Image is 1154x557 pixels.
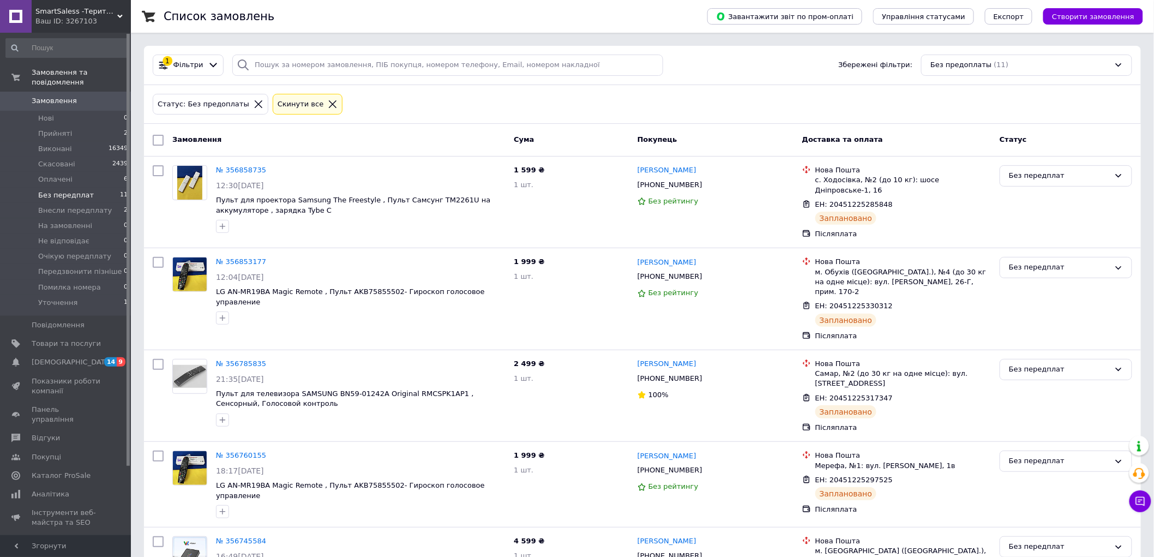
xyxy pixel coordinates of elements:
[716,11,854,21] span: Завантажити звіт по пром-оплаті
[648,289,699,297] span: Без рейтингу
[815,461,991,471] div: Мерефа, №1: вул. [PERSON_NAME], 1в
[32,405,101,424] span: Панель управління
[5,38,129,58] input: Пошук
[648,391,669,399] span: 100%
[638,536,696,547] a: [PERSON_NAME]
[38,206,112,215] span: Внесли передплату
[120,190,128,200] span: 11
[838,60,912,70] span: Збережені фільтри:
[216,481,485,500] a: LG AN-MR19BA Magic Remote , Пульт AKB75855502- Гироскоп голосовое управление
[638,451,696,462] a: [PERSON_NAME]
[124,221,128,231] span: 0
[32,471,91,481] span: Каталог ProSale
[38,298,77,308] span: Уточнення
[815,487,877,500] div: Заплановано
[648,197,699,205] span: Без рейтингу
[173,257,207,291] img: Фото товару
[216,181,264,190] span: 12:30[DATE]
[873,8,974,25] button: Управління статусами
[32,96,77,106] span: Замовлення
[882,13,965,21] span: Управління статусами
[104,357,117,367] span: 14
[815,451,991,460] div: Нова Пошта
[32,433,60,443] span: Відгуки
[38,113,54,123] span: Нові
[124,267,128,277] span: 0
[32,508,101,528] span: Інструменти веб-майстра та SEO
[172,451,207,486] a: Фото товару
[32,320,85,330] span: Повідомлення
[173,60,203,70] span: Фільтри
[514,135,534,143] span: Cума
[514,166,544,174] span: 1 599 ₴
[109,144,128,154] span: 16349
[216,390,474,408] a: Пульт для телевизора SAMSUNG BN59-01242A Original RMCSPK1AP1 , Сенсорный, Голосовой контроль
[1009,364,1110,375] div: Без передплат
[1129,490,1151,512] button: Чат з покупцем
[994,13,1024,21] span: Експорт
[172,257,207,292] a: Фото товару
[216,196,490,214] a: Пульт для проектора Samsung The Freestyle , Пульт Самсунг TM2261U на аккумуляторе , зарядка Tybe С
[514,257,544,266] span: 1 999 ₴
[1009,170,1110,182] div: Без передплат
[815,314,877,327] div: Заплановано
[124,251,128,261] span: 0
[930,60,991,70] span: Без предоплаты
[216,166,266,174] a: № 356858735
[38,129,72,139] span: Прийняті
[815,165,991,175] div: Нова Пошта
[38,283,101,292] span: Помилка номера
[1052,13,1134,21] span: Створити замовлення
[815,212,877,225] div: Заплановано
[32,452,61,462] span: Покупці
[38,144,72,154] span: Виконані
[32,68,131,87] span: Замовлення та повідомлення
[35,16,131,26] div: Ваш ID: 3267103
[38,190,94,200] span: Без передплат
[815,200,893,208] span: ЕН: 20451225285848
[638,135,677,143] span: Покупець
[802,135,883,143] span: Доставка та оплата
[216,273,264,282] span: 12:04[DATE]
[815,175,991,195] div: с. Ходосівка, №2 (до 10 кг): шосе Дніпровське-1, 16
[815,229,991,239] div: Післяплата
[994,61,1009,69] span: (11)
[815,476,893,484] span: ЕН: 20451225297525
[173,365,207,388] img: Фото товару
[815,405,877,418] div: Заплановано
[985,8,1033,25] button: Експорт
[177,166,203,200] img: Фото товару
[32,489,69,499] span: Аналітика
[1009,541,1110,553] div: Без передплат
[514,181,533,189] span: 1 шт.
[38,251,111,261] span: Очікую передплату
[172,135,221,143] span: Замовлення
[232,55,663,76] input: Пошук за номером замовлення, ПІБ покупця, номером телефону, Email, номером накладної
[112,159,128,169] span: 2439
[815,423,991,433] div: Післяплата
[815,302,893,310] span: ЕН: 20451225330312
[124,175,128,184] span: 6
[638,165,696,176] a: [PERSON_NAME]
[216,288,485,306] span: LG AN-MR19BA Magic Remote , Пульт AKB75855502- Гироскоп голосовое управление
[38,221,92,231] span: На замовленні
[815,331,991,341] div: Післяплата
[216,257,266,266] a: № 356853177
[124,206,128,215] span: 2
[32,339,101,349] span: Товари та послуги
[35,7,117,16] span: SmartSaless -Територія розумних продажів. Інтернет магазин електроніки та товарів для відпочінку
[117,357,125,367] span: 9
[635,463,705,477] div: [PHONE_NUMBER]
[124,298,128,308] span: 1
[38,175,73,184] span: Оплачені
[216,375,264,384] span: 21:35[DATE]
[124,129,128,139] span: 2
[38,236,89,246] span: Не відповідає
[173,451,207,485] img: Фото товару
[514,466,533,474] span: 1 шт.
[635,269,705,284] div: [PHONE_NUMBER]
[38,159,75,169] span: Скасовані
[32,357,112,367] span: [DEMOGRAPHIC_DATA]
